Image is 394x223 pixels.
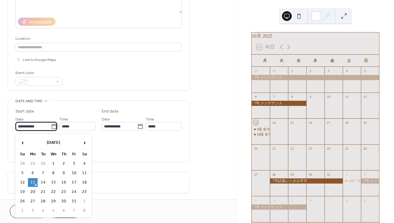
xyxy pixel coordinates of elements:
[272,172,276,177] div: 28
[49,197,58,206] td: 29
[59,188,69,196] td: 23
[69,197,79,206] td: 31
[308,172,313,177] div: 30
[290,198,294,202] div: 5
[361,178,379,184] div: 7号 メンテナンス
[59,197,69,206] td: 30
[80,178,89,187] td: 18
[69,206,79,215] td: 7
[15,70,61,76] div: Event color
[69,150,79,159] th: Fr
[252,32,379,40] div: 10月 2025
[38,178,48,187] td: 14
[326,94,331,99] div: 10
[80,206,89,215] td: 8
[18,197,27,206] td: 26
[69,169,79,177] td: 10
[252,127,270,132] div: I様 全サイズ試着
[290,172,294,177] div: 29
[15,116,24,123] span: Date
[18,206,27,215] td: 2
[59,150,69,159] th: Th
[59,159,69,168] td: 2
[343,178,361,184] div: A様 7号予約
[363,69,367,73] div: 5
[326,69,331,73] div: 3
[341,55,357,67] div: 土
[59,116,68,123] span: Time
[272,94,276,99] div: 7
[15,98,42,104] span: Date and time
[18,169,27,177] td: 5
[253,69,258,73] div: 29
[324,55,341,67] div: 金
[363,120,367,125] div: 19
[252,101,306,106] div: 7号 メンテナンス
[38,169,48,177] td: 7
[272,146,276,151] div: 21
[253,172,258,177] div: 27
[345,146,349,151] div: 25
[69,159,79,168] td: 3
[18,137,27,149] span: ‹
[257,127,285,132] div: I様 全サイズ試着
[18,150,27,159] th: Su
[326,120,331,125] div: 17
[252,75,379,80] div: 7号 メンテナンス
[345,172,349,177] div: 1
[358,55,374,67] div: 日
[23,57,56,63] span: Link to Google Maps
[272,198,276,202] div: 4
[38,159,48,168] td: 30
[308,69,313,73] div: 2
[28,136,79,149] th: [DATE]
[146,116,154,123] span: Time
[49,188,58,196] td: 22
[252,132,270,137] div: M様 全サイズ試着
[272,120,276,125] div: 14
[28,206,38,215] td: 3
[290,55,307,67] div: 水
[28,150,38,159] th: Mo
[80,150,89,159] th: Sa
[49,206,58,215] td: 5
[18,178,27,187] td: 12
[28,159,38,168] td: 29
[49,178,58,187] td: 15
[253,94,258,99] div: 6
[308,198,313,202] div: 6
[345,69,349,73] div: 4
[80,169,89,177] td: 11
[307,55,324,67] div: 木
[18,159,27,168] td: 28
[59,206,69,215] td: 6
[326,198,331,202] div: 7
[308,146,313,151] div: 23
[256,55,273,67] div: 月
[363,172,367,177] div: 2
[290,146,294,151] div: 22
[38,206,48,215] td: 4
[253,120,258,125] div: 13
[18,188,27,196] td: 19
[80,159,89,168] td: 4
[308,94,313,99] div: 9
[308,120,313,125] div: 16
[69,178,79,187] td: 17
[345,120,349,125] div: 18
[363,146,367,151] div: 26
[80,197,89,206] td: 1
[59,169,69,177] td: 9
[38,188,48,196] td: 21
[59,178,69,187] td: 16
[252,204,306,210] div: 7号 メンテナンス
[272,69,276,73] div: 30
[10,204,47,218] button: Cancel
[80,137,89,149] span: ›
[257,132,287,137] div: M様 全サイズ試着
[102,116,110,123] span: Date
[253,146,258,151] div: 20
[15,35,181,42] div: Location
[345,198,349,202] div: 8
